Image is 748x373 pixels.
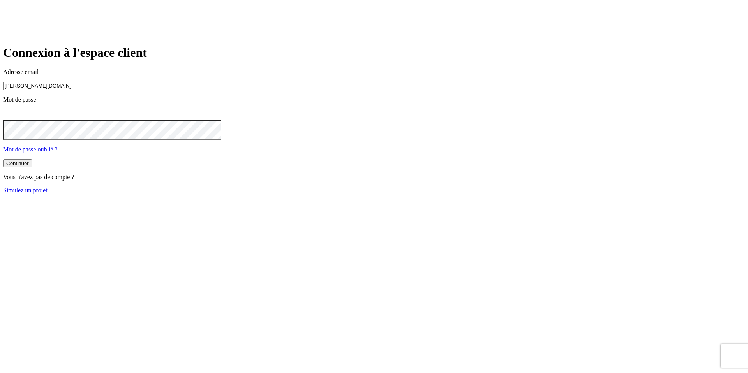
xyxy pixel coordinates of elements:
p: Mot de passe [3,96,745,103]
a: Simulez un projet [3,187,48,194]
h1: Connexion à l'espace client [3,46,745,60]
p: Vous n'avez pas de compte ? [3,174,745,181]
a: Mot de passe oublié ? [3,146,58,153]
p: Adresse email [3,69,745,76]
button: Continuer [3,159,32,167]
div: Continuer [6,160,29,166]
